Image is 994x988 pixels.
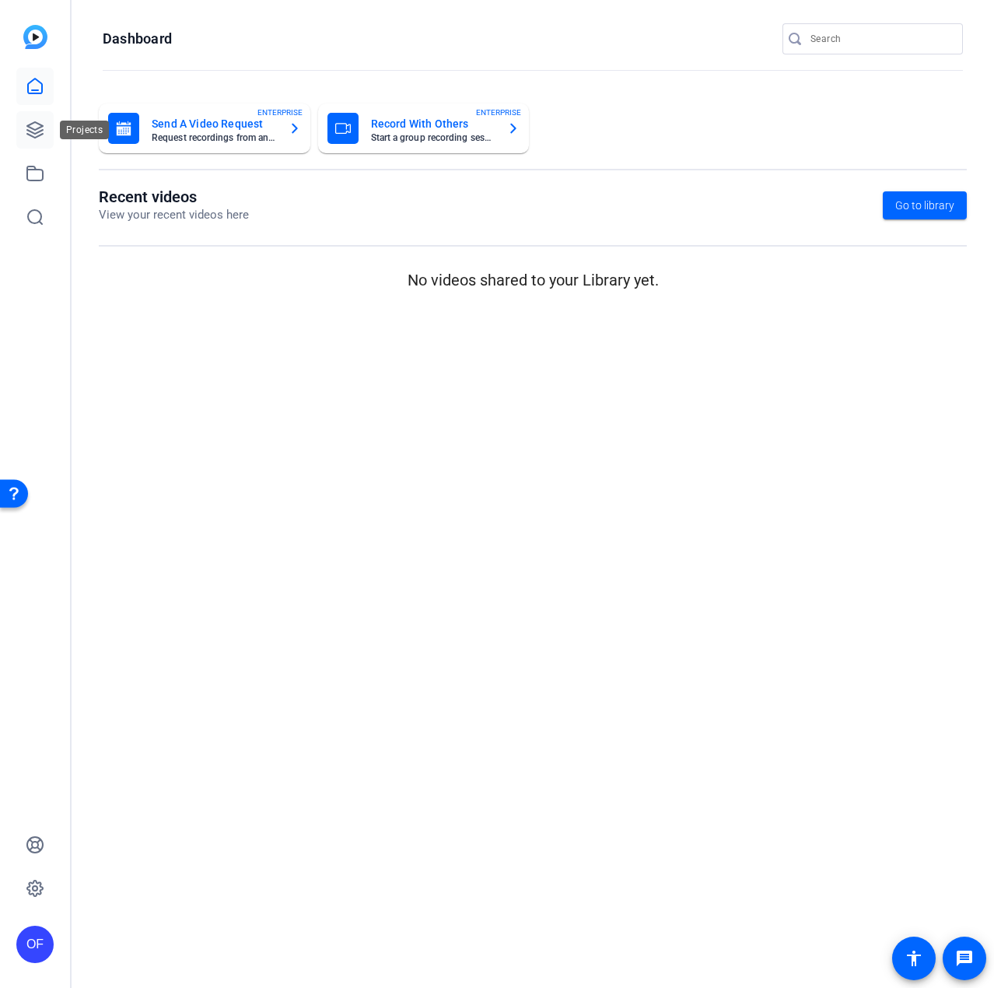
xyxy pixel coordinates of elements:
span: ENTERPRISE [257,107,303,118]
h1: Dashboard [103,30,172,48]
div: Projects [60,121,109,139]
button: Record With OthersStart a group recording sessionENTERPRISE [318,103,530,153]
mat-icon: accessibility [905,949,923,968]
img: blue-gradient.svg [23,25,47,49]
div: OF [16,926,54,963]
span: ENTERPRISE [476,107,521,118]
mat-card-subtitle: Start a group recording session [371,133,495,142]
p: View your recent videos here [99,206,249,224]
input: Search [810,30,950,48]
mat-card-subtitle: Request recordings from anyone, anywhere [152,133,276,142]
a: Go to library [883,191,967,219]
p: No videos shared to your Library yet. [99,268,967,292]
h1: Recent videos [99,187,249,206]
button: Send A Video RequestRequest recordings from anyone, anywhereENTERPRISE [99,103,310,153]
mat-icon: message [955,949,974,968]
mat-card-title: Record With Others [371,114,495,133]
span: Go to library [895,198,954,214]
mat-card-title: Send A Video Request [152,114,276,133]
